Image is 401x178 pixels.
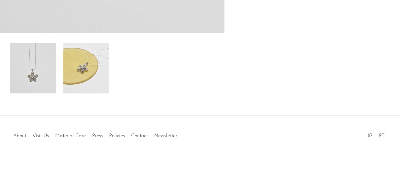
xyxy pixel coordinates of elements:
[92,133,103,139] a: Press
[13,133,26,139] a: About
[55,133,86,139] a: Material Care
[368,133,373,139] a: IG
[32,133,49,139] a: Visit Us
[379,133,385,139] a: PT
[109,133,125,139] a: Policies
[364,128,388,140] ul: Social Medias
[10,128,180,140] ul: Quick links
[131,133,148,139] a: Contact
[63,43,109,93] img: Flower Pendant Necklace
[10,43,56,93] img: Flower Pendant Necklace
